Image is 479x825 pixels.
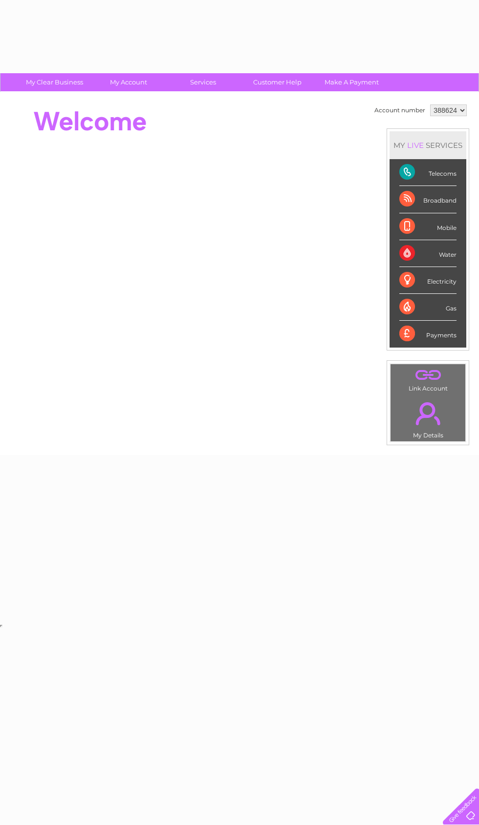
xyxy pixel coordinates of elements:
[14,73,95,91] a: My Clear Business
[399,159,457,186] div: Telecoms
[399,240,457,267] div: Water
[311,73,392,91] a: Make A Payment
[390,394,466,442] td: My Details
[405,141,426,150] div: LIVE
[393,396,463,431] a: .
[163,73,243,91] a: Services
[237,73,318,91] a: Customer Help
[372,102,428,119] td: Account number
[390,364,466,394] td: Link Account
[390,131,466,159] div: MY SERVICES
[399,267,457,294] div: Electricity
[399,321,457,347] div: Payments
[393,367,463,384] a: .
[399,213,457,240] div: Mobile
[399,186,457,213] div: Broadband
[399,294,457,321] div: Gas
[88,73,169,91] a: My Account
